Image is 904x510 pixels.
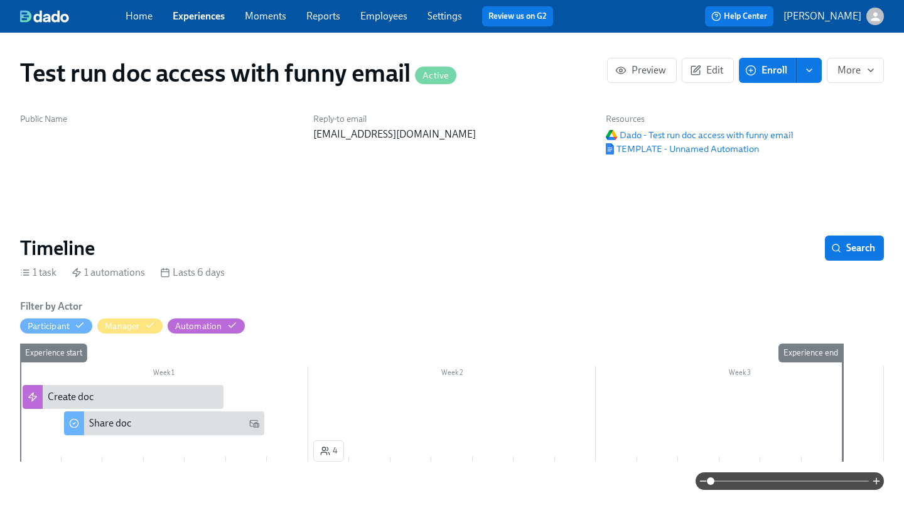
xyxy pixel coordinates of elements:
[618,64,666,77] span: Preview
[320,445,337,457] span: 4
[48,390,94,404] div: Create doc
[682,58,734,83] button: Edit
[20,366,308,382] div: Week 1
[64,411,265,435] div: Share doc
[482,6,553,26] button: Review us on G2
[306,10,340,22] a: Reports
[739,58,797,83] button: Enroll
[596,366,884,382] div: Week 3
[28,320,70,332] div: Hide Participant
[249,418,259,428] svg: Work Email
[175,320,222,332] div: Hide Automation
[606,113,794,125] h6: Resources
[173,10,225,22] a: Experiences
[606,143,614,155] img: Google Document
[711,10,767,23] span: Help Center
[692,64,723,77] span: Edit
[797,58,822,83] button: enroll
[834,242,875,254] span: Search
[20,58,456,88] h1: Test run doc access with funny email
[428,10,462,22] a: Settings
[245,10,286,22] a: Moments
[783,9,861,23] p: [PERSON_NAME]
[20,10,126,23] a: dado
[827,58,884,83] button: More
[606,130,617,140] img: Google Drive
[126,10,153,22] a: Home
[20,10,69,23] img: dado
[97,318,162,334] button: Manager
[20,300,82,313] h6: Filter by Actor
[313,440,344,462] button: 4
[415,71,456,80] span: Active
[488,10,547,23] a: Review us on G2
[606,129,794,141] span: Dado - Test run doc access with funny email
[20,344,87,362] div: Experience start
[778,344,843,362] div: Experience end
[606,143,759,155] span: TEMPLATE - Unnamed Automation
[89,416,131,430] div: Share doc
[105,320,139,332] div: Hide Manager
[825,236,884,261] button: Search
[72,266,145,279] div: 1 automations
[313,127,591,141] p: [EMAIL_ADDRESS][DOMAIN_NAME]
[20,266,56,279] div: 1 task
[313,113,591,125] h6: Reply-to email
[308,366,596,382] div: Week 2
[783,8,884,25] button: [PERSON_NAME]
[607,58,677,83] button: Preview
[837,64,873,77] span: More
[168,318,245,334] button: Automation
[705,6,773,26] button: Help Center
[606,143,759,155] a: Google DocumentTEMPLATE - Unnamed Automation
[748,64,787,77] span: Enroll
[360,10,407,22] a: Employees
[606,129,794,141] a: Google DriveDado - Test run doc access with funny email
[23,385,223,409] div: Create doc
[20,113,298,125] h6: Public Name
[20,318,92,334] button: Participant
[160,266,225,279] div: Lasts 6 days
[20,236,95,261] h2: Timeline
